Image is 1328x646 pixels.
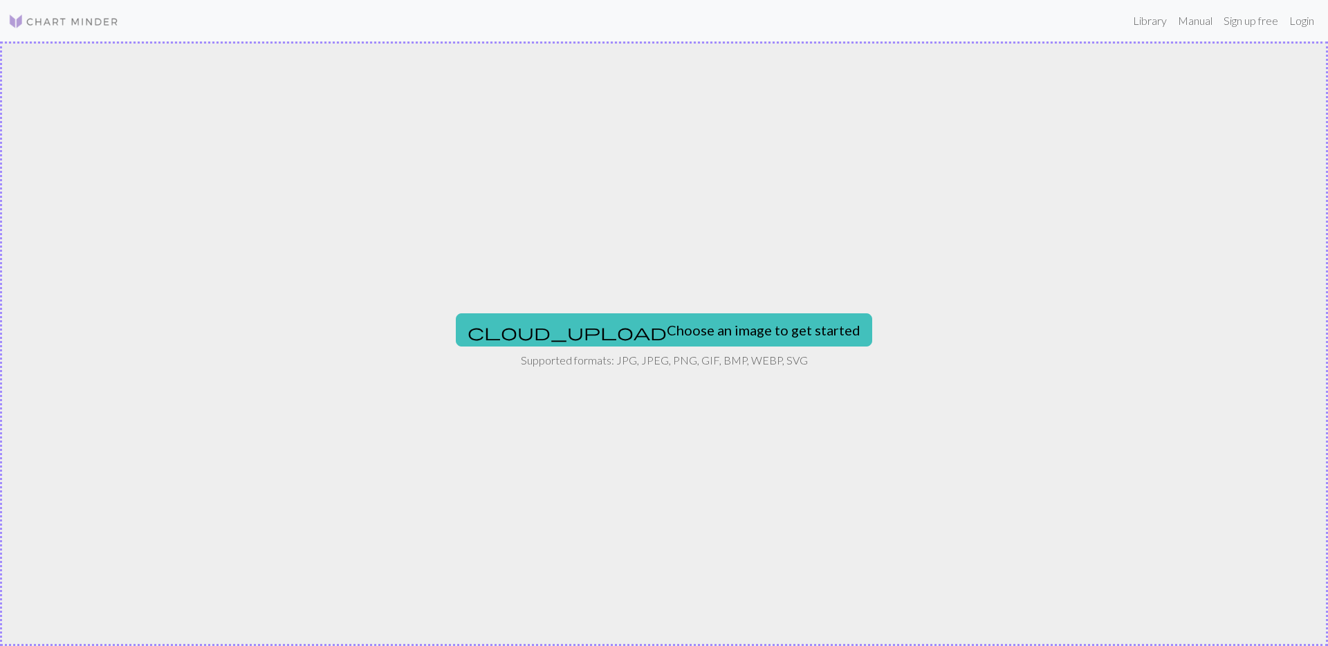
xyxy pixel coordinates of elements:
[1172,7,1218,35] a: Manual
[456,313,872,347] button: Choose an image to get started
[8,13,119,30] img: Logo
[521,352,808,369] p: Supported formats: JPG, JPEG, PNG, GIF, BMP, WEBP, SVG
[468,322,667,342] span: cloud_upload
[1127,7,1172,35] a: Library
[1284,7,1320,35] a: Login
[1218,7,1284,35] a: Sign up free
